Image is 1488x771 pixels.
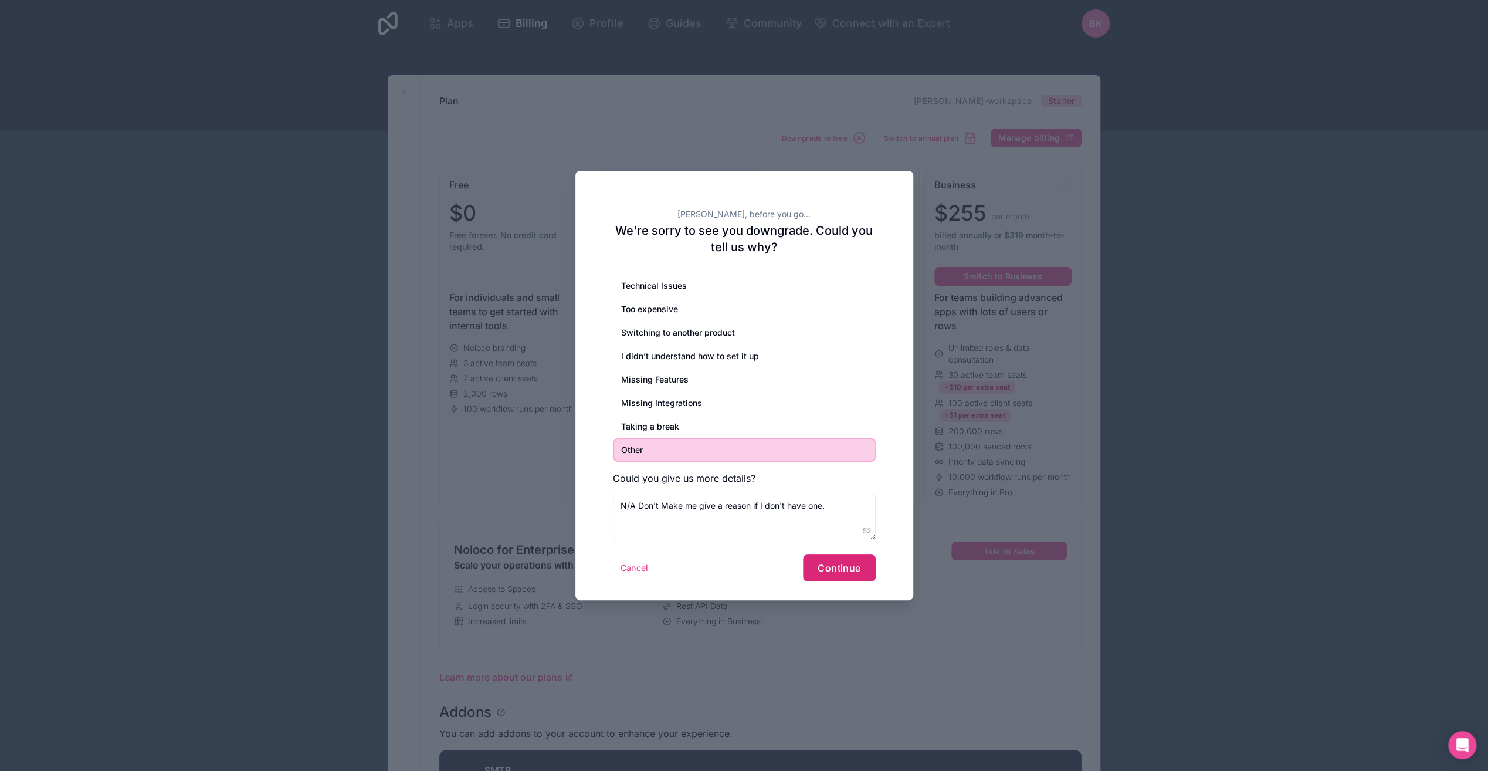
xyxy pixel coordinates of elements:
h3: Could you give us more details? [613,471,876,485]
h2: [PERSON_NAME], before you go... [613,208,876,220]
span: Continue [818,562,860,574]
h2: We're sorry to see you downgrade. Could you tell us why? [613,222,876,255]
div: Technical Issues [613,274,876,297]
div: Other [613,438,876,462]
button: Cancel [613,559,656,577]
div: Missing Integrations [613,391,876,415]
div: Open Intercom Messenger [1448,731,1476,759]
textarea: N/A Don't Make me give a reason if I don't have one. [613,495,876,540]
div: Too expensive [613,297,876,321]
button: Continue [803,554,875,581]
div: Taking a break [613,415,876,438]
div: I didn’t understand how to set it up [613,344,876,368]
div: Switching to another product [613,321,876,344]
div: Missing Features [613,368,876,391]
